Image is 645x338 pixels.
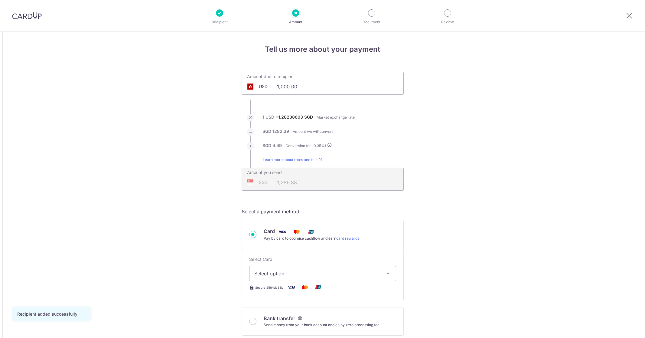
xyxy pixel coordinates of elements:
label: SGD [262,143,271,149]
span: Select option [254,270,380,277]
label: 1282.39 [272,128,289,134]
span: SGD [259,179,268,185]
span: USD [259,84,268,90]
div: Bank transfer Send money from your bank account and enjoy zero processing fee [249,315,396,328]
span: Bank transfer [264,315,295,321]
h5: Select a payment method [242,208,404,215]
a: card rewards [336,236,359,241]
label: SGD [304,114,313,120]
label: 4.49 [272,143,282,149]
span: translation missing: en.payables.payment_networks.credit_card.summary.labels.select_card [249,257,272,262]
p: Review [425,19,470,25]
a: Learn more about rates and fees [263,157,322,168]
img: Union Pay [312,284,324,291]
button: Select option [249,266,396,281]
label: Conversion fee ( %) [285,143,332,149]
span: Secure 256-bit SSL [255,285,283,290]
label: 1 USD = [262,114,313,124]
p: Document [349,19,394,25]
label: SGD [262,128,271,134]
h4: Tell us more about your payment [242,44,404,55]
div: Pay by card to optimise cashflow and earn [264,235,359,241]
img: Visa [285,284,298,291]
span: Card [264,228,275,234]
p: Amount [273,19,318,25]
p: Recipient [197,19,242,25]
div: Card Visa Mastercard Union Pay Pay by card to optimise cashflow and earncard rewards [249,228,396,241]
div: Recipient added successfully! [17,311,84,317]
img: Visa [276,228,288,235]
label: Amount we will convert [293,129,333,135]
label: Market exchange rate [317,114,355,120]
span: 0.35 [314,143,321,148]
img: Mastercard [291,228,303,235]
img: Union Pay [305,228,317,235]
label: Amount you send [247,169,282,176]
div: Send money from your bank account and enjoy zero processing fee [264,322,380,328]
img: Mastercard [299,284,311,291]
label: 1.28238603 [278,114,303,120]
label: Amount due to recipient [247,74,295,80]
img: CardUp [12,12,42,19]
